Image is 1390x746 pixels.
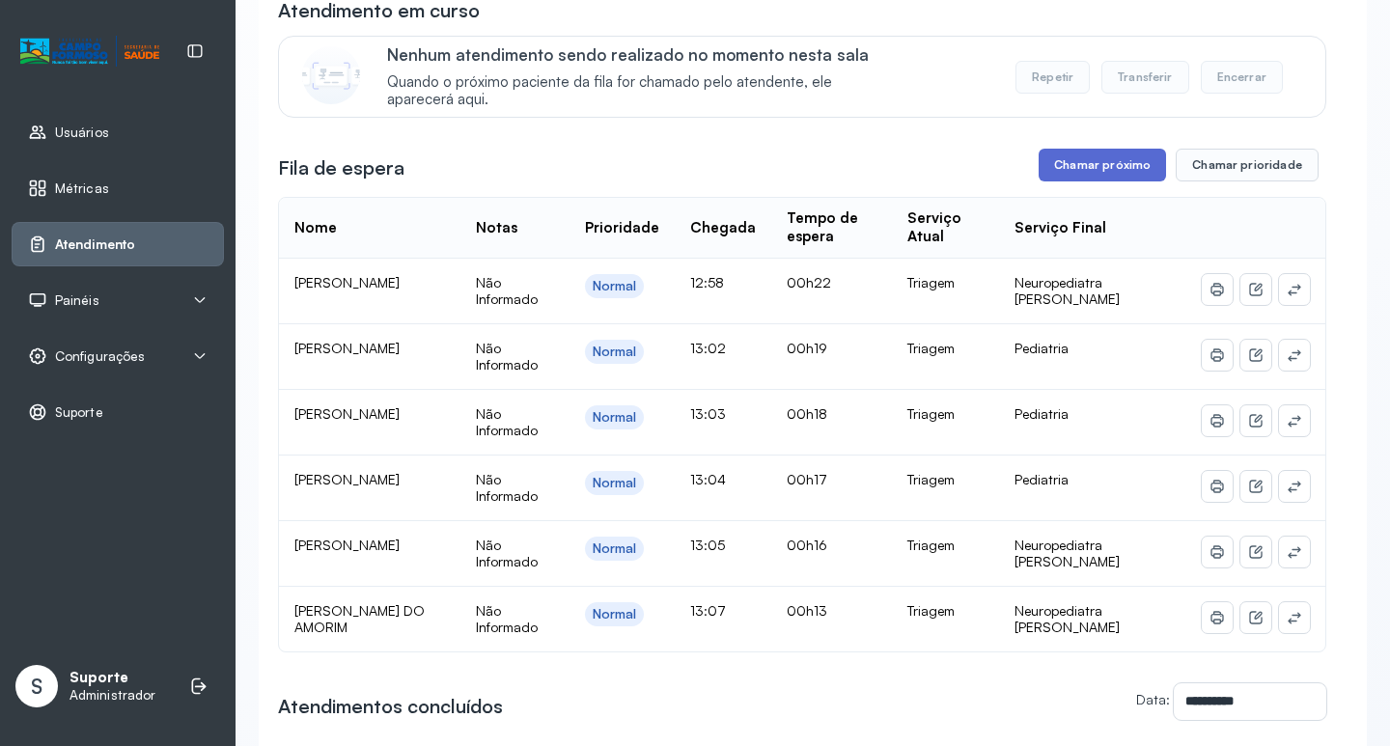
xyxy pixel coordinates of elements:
span: 00h17 [787,471,827,487]
span: [PERSON_NAME] DO AMORIM [294,602,425,636]
div: Serviço Final [1015,219,1106,237]
div: Notas [476,219,517,237]
div: Chegada [690,219,756,237]
button: Chamar próximo [1039,149,1166,181]
div: Normal [593,278,637,294]
div: Normal [593,475,637,491]
span: [PERSON_NAME] [294,405,400,422]
img: Logotipo do estabelecimento [20,36,159,68]
span: Pediatria [1015,340,1069,356]
span: 00h13 [787,602,827,619]
span: Não Informado [476,537,538,570]
span: 00h19 [787,340,827,356]
span: [PERSON_NAME] [294,274,400,290]
p: Nenhum atendimento sendo realizado no momento nesta sala [387,44,898,65]
span: 12:58 [690,274,724,290]
div: Prioridade [585,219,659,237]
a: Atendimento [28,235,208,254]
span: Neuropediatra [PERSON_NAME] [1015,537,1120,570]
button: Encerrar [1201,61,1283,94]
a: Métricas [28,179,208,198]
button: Transferir [1101,61,1189,94]
div: Triagem [907,340,984,357]
span: Não Informado [476,274,538,308]
span: 00h22 [787,274,831,290]
label: Data: [1136,691,1170,707]
span: Não Informado [476,405,538,439]
button: Chamar prioridade [1176,149,1319,181]
span: [PERSON_NAME] [294,537,400,553]
div: Normal [593,540,637,557]
span: 13:07 [690,602,726,619]
div: Triagem [907,537,984,554]
a: Usuários [28,123,208,142]
span: Neuropediatra [PERSON_NAME] [1015,274,1120,308]
p: Suporte [69,669,155,687]
div: Tempo de espera [787,209,876,246]
span: Suporte [55,404,103,421]
span: Painéis [55,292,99,309]
div: Triagem [907,602,984,620]
span: Não Informado [476,340,538,373]
span: Métricas [55,180,109,197]
span: 00h16 [787,537,827,553]
span: 13:04 [690,471,726,487]
span: 13:05 [690,537,725,553]
div: Triagem [907,274,984,291]
div: Nome [294,219,337,237]
span: Neuropediatra [PERSON_NAME] [1015,602,1120,636]
span: Configurações [55,348,145,365]
span: Quando o próximo paciente da fila for chamado pelo atendente, ele aparecerá aqui. [387,73,898,110]
span: 00h18 [787,405,827,422]
div: Normal [593,409,637,426]
span: [PERSON_NAME] [294,340,400,356]
img: Imagem de CalloutCard [302,46,360,104]
div: Normal [593,344,637,360]
span: Usuários [55,124,109,141]
span: 13:02 [690,340,726,356]
span: Não Informado [476,602,538,636]
span: [PERSON_NAME] [294,471,400,487]
h3: Fila de espera [278,154,404,181]
h3: Atendimentos concluídos [278,693,503,720]
p: Administrador [69,687,155,704]
span: Atendimento [55,236,135,253]
span: Não Informado [476,471,538,505]
span: Pediatria [1015,471,1069,487]
span: 13:03 [690,405,726,422]
div: Triagem [907,471,984,488]
div: Serviço Atual [907,209,984,246]
div: Normal [593,606,637,622]
button: Repetir [1015,61,1090,94]
span: Pediatria [1015,405,1069,422]
div: Triagem [907,405,984,423]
